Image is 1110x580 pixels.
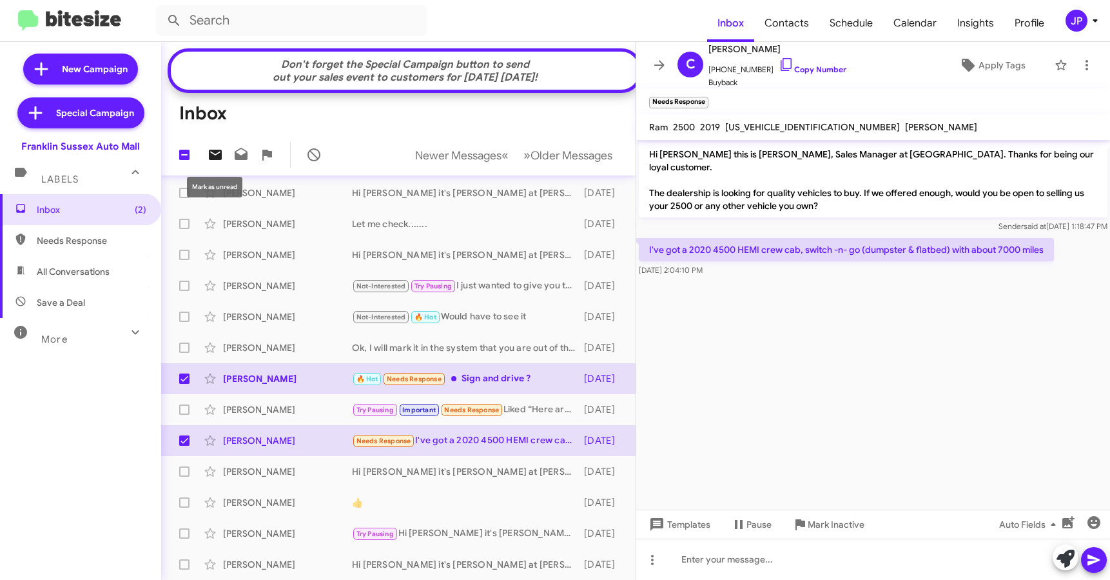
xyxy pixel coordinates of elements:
div: [DATE] [581,372,625,385]
span: Auto Fields [999,513,1061,536]
span: Needs Response [387,375,442,383]
span: New Campaign [62,63,128,75]
div: [DATE] [581,310,625,323]
a: Profile [1004,5,1055,42]
span: Inbox [37,203,146,216]
div: 👍 [352,496,581,509]
div: JP [1066,10,1087,32]
span: Try Pausing [356,530,394,538]
div: Franklin Sussex Auto Mall [21,140,140,153]
span: More [41,334,68,345]
span: 2500 [673,121,695,133]
span: Needs Response [356,437,411,445]
span: Labels [41,174,79,185]
div: Let me check....... [352,217,581,230]
nav: Page navigation example [408,142,620,168]
span: [DATE] 2:04:10 PM [639,265,703,275]
span: 🔥 Hot [356,375,378,383]
button: Pause [721,513,782,536]
div: [DATE] [581,496,625,509]
span: [PERSON_NAME] [708,41,846,57]
div: [DATE] [581,558,625,571]
div: [DATE] [581,217,625,230]
span: Needs Response [37,234,146,247]
button: JP [1055,10,1096,32]
span: Needs Response [444,406,499,414]
a: Copy Number [779,65,846,74]
a: Schedule [819,5,883,42]
div: [PERSON_NAME] [223,465,352,478]
h1: Inbox [179,103,227,124]
span: Not-Interested [356,282,406,290]
span: said at [1024,221,1046,231]
button: Next [516,142,620,168]
input: Search [156,5,427,36]
div: I just wanted to give you this number which had to be authorized from the executive level. It is ... [352,279,581,294]
div: Liked “Here are all of our pre-owned Wranglers” [352,403,581,417]
div: [PERSON_NAME] [223,372,352,385]
div: [PERSON_NAME] [223,496,352,509]
div: Hi [PERSON_NAME] it's [PERSON_NAME] at [PERSON_NAME][GEOGRAPHIC_DATA]. We have an exclusive limit... [352,558,581,571]
span: Ram [649,121,668,133]
div: Hi [PERSON_NAME] it's [PERSON_NAME] at [PERSON_NAME][GEOGRAPHIC_DATA]. We have an exclusive limit... [352,465,581,478]
span: [PERSON_NAME] [905,121,977,133]
div: Sign and drive ? [352,372,581,386]
span: Try Pausing [414,282,452,290]
span: (2) [135,203,146,216]
span: Insights [947,5,1004,42]
div: Ok, I will mark it in the system that you are out of the state now. [352,341,581,354]
div: [DATE] [581,248,625,261]
div: Hi [PERSON_NAME] it's [PERSON_NAME] at [PERSON_NAME][GEOGRAPHIC_DATA]. We have an exclusive limit... [352,526,581,541]
span: [US_VEHICLE_IDENTIFICATION_NUMBER] [725,121,900,133]
div: [PERSON_NAME] [223,217,352,230]
div: [PERSON_NAME] [223,186,352,199]
a: Contacts [754,5,819,42]
button: Apply Tags [935,54,1048,77]
a: New Campaign [23,54,138,85]
span: Not-Interested [356,313,406,321]
div: [PERSON_NAME] [223,558,352,571]
div: [DATE] [581,527,625,540]
div: [PERSON_NAME] [223,341,352,354]
span: » [523,147,531,163]
a: Special Campaign [17,97,144,128]
span: Newer Messages [415,148,501,163]
span: Save a Deal [37,296,85,309]
span: [PHONE_NUMBER] [708,57,846,76]
a: Calendar [883,5,947,42]
span: All Conversations [37,265,110,278]
span: Mark Inactive [808,513,864,536]
span: Templates [647,513,710,536]
div: [DATE] [581,403,625,416]
button: Templates [636,513,721,536]
span: 🔥 Hot [414,313,436,321]
span: Important [402,406,436,414]
div: Hi [PERSON_NAME] it's [PERSON_NAME] at [PERSON_NAME][GEOGRAPHIC_DATA]. We have an exclusive limit... [352,248,581,261]
a: Inbox [707,5,754,42]
p: Hi [PERSON_NAME] this is [PERSON_NAME], Sales Manager at [GEOGRAPHIC_DATA]. Thanks for being our ... [639,143,1107,217]
div: [DATE] [581,341,625,354]
span: Apply Tags [979,54,1026,77]
span: « [501,147,509,163]
div: [PERSON_NAME] [223,279,352,292]
p: I've got a 2020 4500 HEMI crew cab, switch -n- go (dumpster & flatbed) with about 7000 miles [639,238,1054,261]
button: Previous [407,142,516,168]
div: [PERSON_NAME] [223,403,352,416]
div: I've got a 2020 4500 HEMI crew cab, switch -n- go (dumpster & flatbed) with about 7000 miles [352,434,581,448]
div: [DATE] [581,279,625,292]
div: [PERSON_NAME] [223,434,352,447]
div: [DATE] [581,434,625,447]
button: Mark Inactive [782,513,875,536]
span: Pause [746,513,772,536]
div: Would have to see it [352,310,581,325]
div: [PERSON_NAME] [223,310,352,323]
div: [PERSON_NAME] [223,248,352,261]
div: Don't forget the Special Campaign button to send out your sales event to customers for [DATE] [DA... [177,58,633,84]
span: Special Campaign [56,106,134,119]
button: Auto Fields [989,513,1071,536]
